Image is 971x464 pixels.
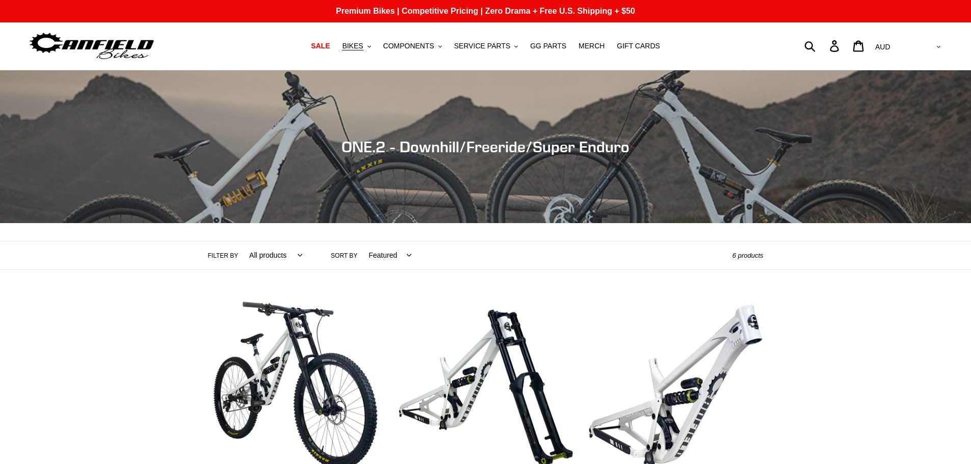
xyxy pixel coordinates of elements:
[378,39,447,53] button: COMPONENTS
[337,39,376,53] button: BIKES
[573,39,610,53] a: MERCH
[311,42,330,50] span: SALE
[525,39,571,53] a: GG PARTS
[612,39,665,53] a: GIFT CARDS
[449,39,523,53] button: SERVICE PARTS
[342,42,363,50] span: BIKES
[28,30,155,62] img: Canfield Bikes
[454,42,510,50] span: SERVICE PARTS
[342,138,629,156] span: ONE.2 - Downhill/Freeride/Super Enduro
[383,42,434,50] span: COMPONENTS
[530,42,566,50] span: GG PARTS
[732,252,764,259] span: 6 products
[617,42,660,50] span: GIFT CARDS
[331,251,357,260] label: Sort by
[208,251,239,260] label: Filter by
[579,42,605,50] span: MERCH
[306,39,335,53] a: SALE
[810,35,836,57] input: Search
